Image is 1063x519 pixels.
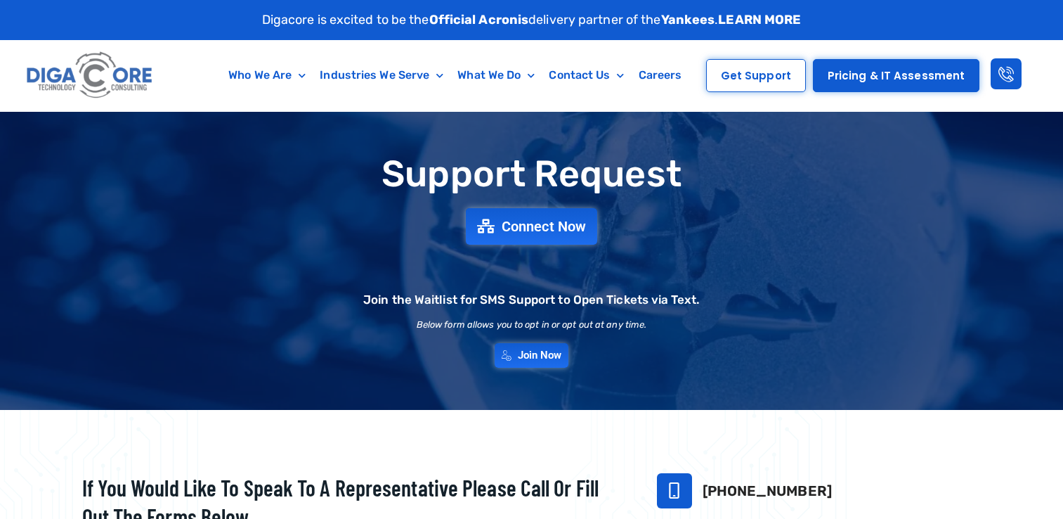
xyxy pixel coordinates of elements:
nav: Menu [214,59,697,91]
a: Careers [632,59,689,91]
img: Digacore logo 1 [23,47,157,104]
a: Contact Us [542,59,631,91]
a: Connect Now [466,208,597,245]
a: Industries We Serve [313,59,450,91]
h2: Below form allows you to opt in or opt out at any time. [417,320,647,329]
a: 732-646-5725 [657,473,692,508]
a: LEARN MORE [718,12,801,27]
h2: Join the Waitlist for SMS Support to Open Tickets via Text. [363,294,700,306]
strong: Official Acronis [429,12,529,27]
a: Who We Are [221,59,313,91]
p: Digacore is excited to be the delivery partner of the . [262,11,802,30]
a: Join Now [495,343,569,368]
span: Get Support [721,70,791,81]
a: What We Do [450,59,542,91]
a: [PHONE_NUMBER] [703,482,832,499]
strong: Yankees [661,12,715,27]
h1: Support Request [47,154,1017,194]
a: Get Support [706,59,806,92]
a: Pricing & IT Assessment [813,59,979,92]
span: Join Now [518,350,562,361]
span: Connect Now [502,219,586,233]
span: Pricing & IT Assessment [828,70,965,81]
